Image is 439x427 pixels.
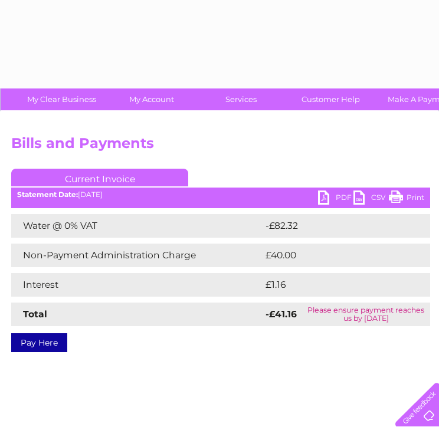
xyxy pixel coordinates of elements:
[17,190,78,199] b: Statement Date:
[11,214,263,238] td: Water @ 0% VAT
[13,88,110,110] a: My Clear Business
[389,190,424,208] a: Print
[263,244,407,267] td: £40.00
[11,244,263,267] td: Non-Payment Administration Charge
[282,88,379,110] a: Customer Help
[11,273,263,297] td: Interest
[318,190,353,208] a: PDF
[11,333,67,352] a: Pay Here
[263,214,408,238] td: -£82.32
[11,190,430,199] div: [DATE]
[192,88,290,110] a: Services
[23,308,47,320] strong: Total
[263,273,399,297] td: £1.16
[103,88,200,110] a: My Account
[266,308,297,320] strong: -£41.16
[302,303,430,326] td: Please ensure payment reaches us by [DATE]
[11,169,188,186] a: Current Invoice
[353,190,389,208] a: CSV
